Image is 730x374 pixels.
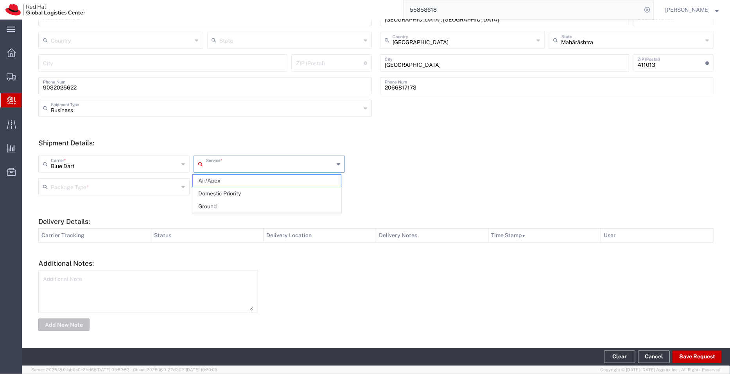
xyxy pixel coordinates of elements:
span: Client: 2025.18.0-27d3021 [133,367,217,372]
input: Search for shipment number, reference number [404,0,642,19]
th: Delivery Location [264,229,376,243]
table: Delivery Details: [38,228,714,243]
th: Status [151,229,264,243]
th: User [601,229,714,243]
img: logo [5,4,85,16]
button: [PERSON_NAME] [665,5,719,14]
span: Pallav Sen Gupta [665,5,710,14]
span: Ground [193,200,341,213]
th: Time Stamp [488,229,601,243]
h5: Additional Notes: [38,259,714,267]
button: Clear [604,351,635,363]
a: Cancel [638,351,670,363]
th: Delivery Notes [376,229,488,243]
span: Server: 2025.18.0-bb0e0c2bd68 [31,367,129,372]
h5: Delivery Details: [38,217,714,225]
button: Save Request [673,351,722,363]
span: Domestic Priority [193,188,341,200]
span: Air/Apex [193,175,341,187]
span: [DATE] 09:52:52 [97,367,129,372]
span: [DATE] 10:20:09 [186,367,217,372]
h5: Shipment Details: [38,139,714,147]
th: Carrier Tracking [39,229,151,243]
span: Copyright © [DATE]-[DATE] Agistix Inc., All Rights Reserved [600,367,721,373]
